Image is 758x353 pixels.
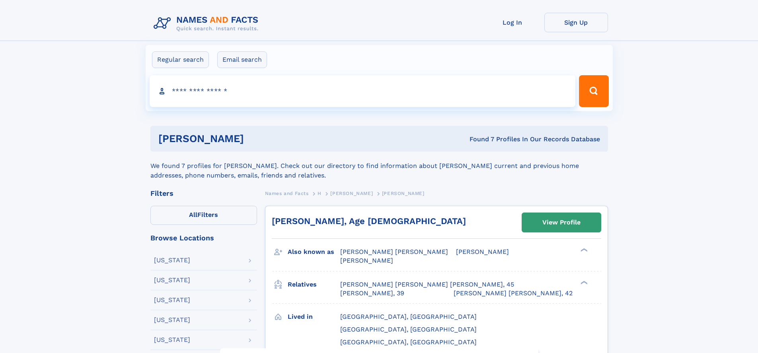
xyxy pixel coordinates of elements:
a: Names and Facts [265,188,309,198]
a: [PERSON_NAME] [330,188,373,198]
h3: Lived in [288,310,340,324]
button: Search Button [579,75,608,107]
span: [PERSON_NAME] [382,191,425,196]
h3: Also known as [288,245,340,259]
a: Log In [481,13,544,32]
div: [US_STATE] [154,317,190,323]
span: [PERSON_NAME] [PERSON_NAME] [340,248,448,255]
h1: [PERSON_NAME] [158,134,357,144]
div: Browse Locations [150,234,257,242]
span: All [189,211,197,218]
div: We found 7 profiles for [PERSON_NAME]. Check out our directory to find information about [PERSON_... [150,152,608,180]
a: [PERSON_NAME], Age [DEMOGRAPHIC_DATA] [272,216,466,226]
h3: Relatives [288,278,340,291]
span: H [318,191,322,196]
div: [US_STATE] [154,257,190,263]
span: [GEOGRAPHIC_DATA], [GEOGRAPHIC_DATA] [340,313,477,320]
div: ❯ [579,248,588,253]
div: [US_STATE] [154,337,190,343]
span: [PERSON_NAME] [340,257,393,264]
a: View Profile [522,213,601,232]
a: [PERSON_NAME] [PERSON_NAME] [PERSON_NAME], 45 [340,280,514,289]
span: [PERSON_NAME] [330,191,373,196]
div: Found 7 Profiles In Our Records Database [357,135,600,144]
span: [PERSON_NAME] [456,248,509,255]
a: Sign Up [544,13,608,32]
span: [GEOGRAPHIC_DATA], [GEOGRAPHIC_DATA] [340,326,477,333]
span: [GEOGRAPHIC_DATA], [GEOGRAPHIC_DATA] [340,338,477,346]
div: [US_STATE] [154,277,190,283]
a: H [318,188,322,198]
a: [PERSON_NAME] [PERSON_NAME], 42 [454,289,573,298]
div: Filters [150,190,257,197]
a: [PERSON_NAME], 39 [340,289,404,298]
div: [US_STATE] [154,297,190,303]
label: Email search [217,51,267,68]
img: Logo Names and Facts [150,13,265,34]
div: View Profile [542,213,581,232]
label: Regular search [152,51,209,68]
div: ❯ [579,280,588,285]
label: Filters [150,206,257,225]
input: search input [150,75,576,107]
